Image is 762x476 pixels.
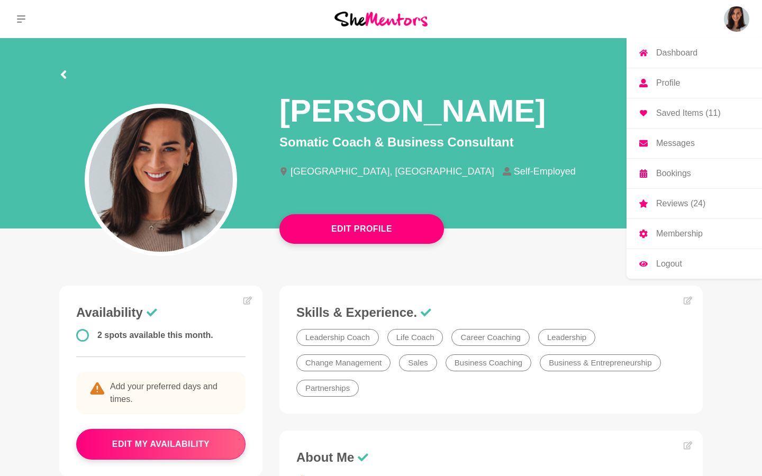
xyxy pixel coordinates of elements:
[296,305,686,321] h3: Skills & Experience.
[334,12,428,26] img: She Mentors Logo
[627,98,762,128] a: Saved Items (11)
[279,91,546,131] h1: [PERSON_NAME]
[296,450,686,465] h3: About Me
[97,331,213,340] span: 2 spots available this month.
[656,169,691,178] p: Bookings
[76,429,246,460] button: edit my availability
[656,109,721,117] p: Saved Items (11)
[656,139,695,148] p: Messages
[76,372,246,414] p: Add your preferred days and times.
[627,38,762,68] a: Dashboard
[724,6,749,32] a: Honorata JanasDashboardProfileSaved Items (11)MessagesBookingsReviews (24)MembershipLogout
[627,129,762,158] a: Messages
[279,133,703,152] p: Somatic Coach & Business Consultant
[656,230,703,238] p: Membership
[656,49,697,57] p: Dashboard
[724,6,749,32] img: Honorata Janas
[279,214,444,244] button: Edit Profile
[656,79,680,87] p: Profile
[656,199,705,208] p: Reviews (24)
[627,189,762,218] a: Reviews (24)
[76,305,246,321] h3: Availability
[627,159,762,188] a: Bookings
[279,167,503,176] li: [GEOGRAPHIC_DATA], [GEOGRAPHIC_DATA]
[656,260,682,268] p: Logout
[503,167,584,176] li: Self-Employed
[627,68,762,98] a: Profile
